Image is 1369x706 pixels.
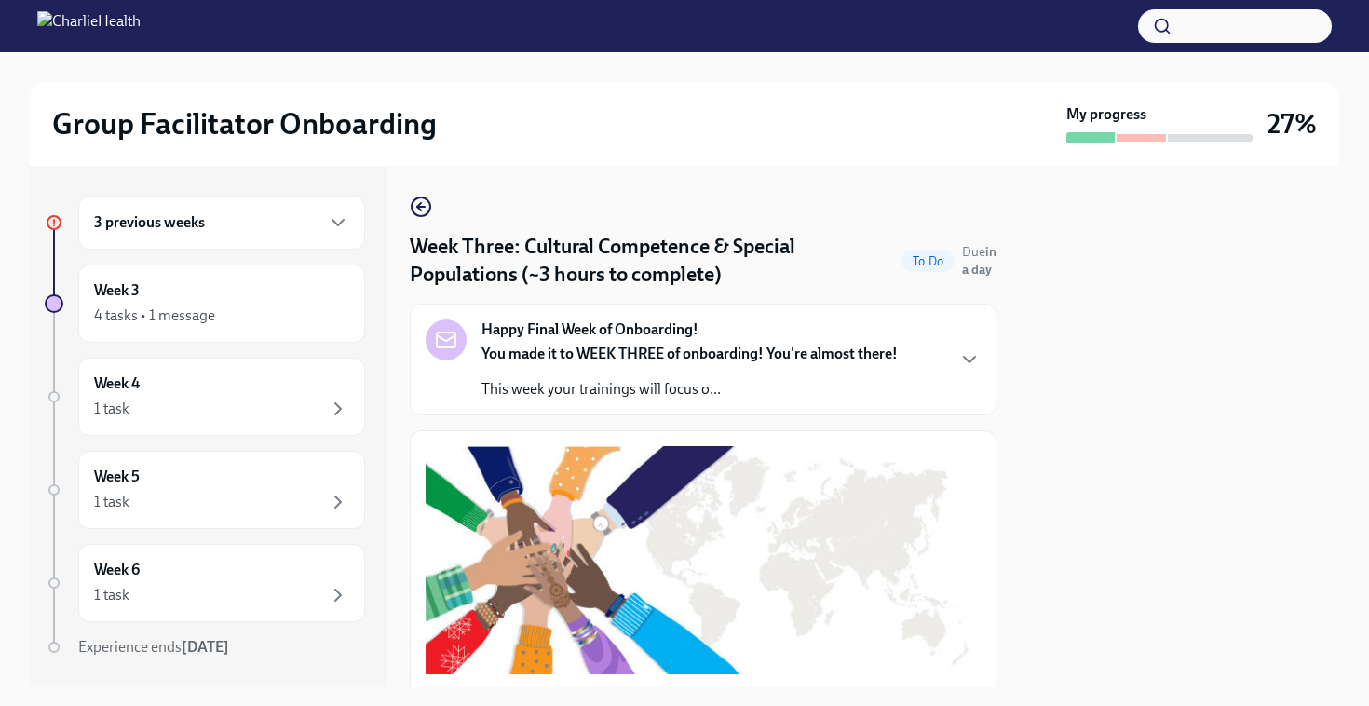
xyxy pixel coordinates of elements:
[1066,104,1146,125] strong: My progress
[182,638,229,656] strong: [DATE]
[45,358,365,436] a: Week 41 task
[94,212,205,233] h6: 3 previous weeks
[410,233,894,289] h4: Week Three: Cultural Competence & Special Populations (~3 hours to complete)
[94,585,129,605] div: 1 task
[45,451,365,529] a: Week 51 task
[94,305,215,326] div: 4 tasks • 1 message
[962,243,996,278] span: October 6th, 2025 10:00
[78,196,365,250] div: 3 previous weeks
[94,560,140,580] h6: Week 6
[94,467,140,487] h6: Week 5
[962,244,996,278] strong: in a day
[94,492,129,512] div: 1 task
[94,399,129,419] div: 1 task
[962,244,996,278] span: Due
[52,105,437,143] h2: Group Facilitator Onboarding
[94,373,140,394] h6: Week 4
[78,638,229,656] span: Experience ends
[1267,107,1317,141] h3: 27%
[94,280,140,301] h6: Week 3
[45,265,365,343] a: Week 34 tasks • 1 message
[426,446,981,673] button: Zoom image
[901,254,955,268] span: To Do
[45,544,365,622] a: Week 61 task
[481,379,898,400] p: This week your trainings will focus o...
[481,319,698,340] strong: Happy Final Week of Onboarding!
[481,345,898,362] strong: You made it to WEEK THREE of onboarding! You're almost there!
[37,11,141,41] img: CharlieHealth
